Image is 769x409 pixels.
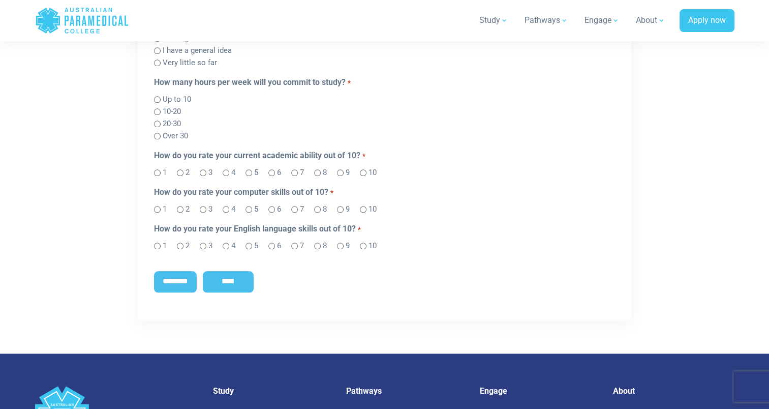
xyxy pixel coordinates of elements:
[680,9,734,33] a: Apply now
[578,6,626,35] a: Engage
[368,203,377,215] label: 10
[35,4,129,37] a: Australian Paramedical College
[518,6,574,35] a: Pathways
[231,203,235,215] label: 4
[154,186,615,198] legend: How do you rate your computer skills out of 10?
[163,130,188,142] label: Over 30
[163,106,181,118] label: 10-20
[346,203,350,215] label: 9
[213,386,334,396] h5: Study
[368,240,377,252] label: 10
[154,150,615,162] legend: How do you rate your current academic ability out of 10?
[277,240,281,252] label: 6
[186,167,190,179] label: 2
[163,45,232,56] label: I have a general idea
[208,203,212,215] label: 3
[208,240,212,252] label: 3
[231,167,235,179] label: 4
[254,167,258,179] label: 5
[163,203,167,215] label: 1
[254,203,258,215] label: 5
[300,240,304,252] label: 7
[613,386,734,396] h5: About
[231,240,235,252] label: 4
[163,240,167,252] label: 1
[277,203,281,215] label: 6
[163,118,181,130] label: 20-30
[480,386,601,396] h5: Engage
[186,203,190,215] label: 2
[368,167,377,179] label: 10
[186,240,190,252] label: 2
[323,167,327,179] label: 8
[630,6,671,35] a: About
[323,203,327,215] label: 8
[163,57,217,69] label: Very little so far
[254,240,258,252] label: 5
[163,94,191,105] label: Up to 10
[208,167,212,179] label: 3
[346,240,350,252] label: 9
[473,6,514,35] a: Study
[346,386,468,396] h5: Pathways
[163,167,167,179] label: 1
[300,167,304,179] label: 7
[277,167,281,179] label: 6
[323,240,327,252] label: 8
[300,203,304,215] label: 7
[346,167,350,179] label: 9
[154,76,615,89] legend: How many hours per week will you commit to study?
[154,223,615,235] legend: How do you rate your English language skills out of 10?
